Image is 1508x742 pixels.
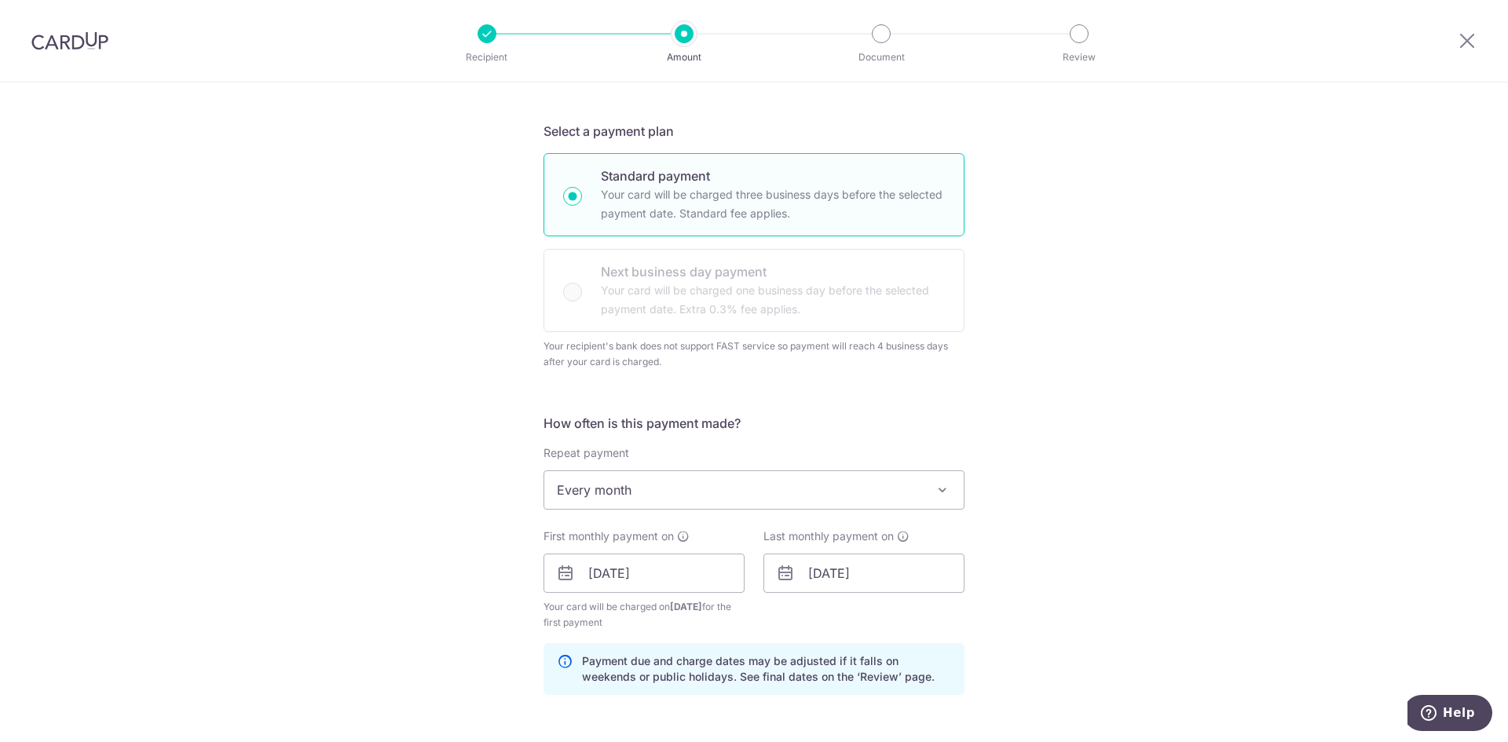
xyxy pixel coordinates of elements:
[1021,49,1137,65] p: Review
[670,601,702,612] span: [DATE]
[763,554,964,593] input: DD / MM / YYYY
[31,31,108,50] img: CardUp
[582,653,951,685] p: Payment due and charge dates may be adjusted if it falls on weekends or public holidays. See fina...
[601,185,945,223] p: Your card will be charged three business days before the selected payment date. Standard fee appl...
[544,122,964,141] h5: Select a payment plan
[823,49,939,65] p: Document
[601,166,945,185] p: Standard payment
[544,554,745,593] input: DD / MM / YYYY
[544,445,629,461] label: Repeat payment
[544,338,964,370] div: Your recipient's bank does not support FAST service so payment will reach 4 business days after y...
[1407,695,1492,734] iframe: Opens a widget where you can find more information
[626,49,742,65] p: Amount
[544,470,964,510] span: Every month
[429,49,545,65] p: Recipient
[544,471,964,509] span: Every month
[544,599,745,631] span: Your card will be charged on
[544,528,674,544] span: First monthly payment on
[544,414,964,433] h5: How often is this payment made?
[763,528,894,544] span: Last monthly payment on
